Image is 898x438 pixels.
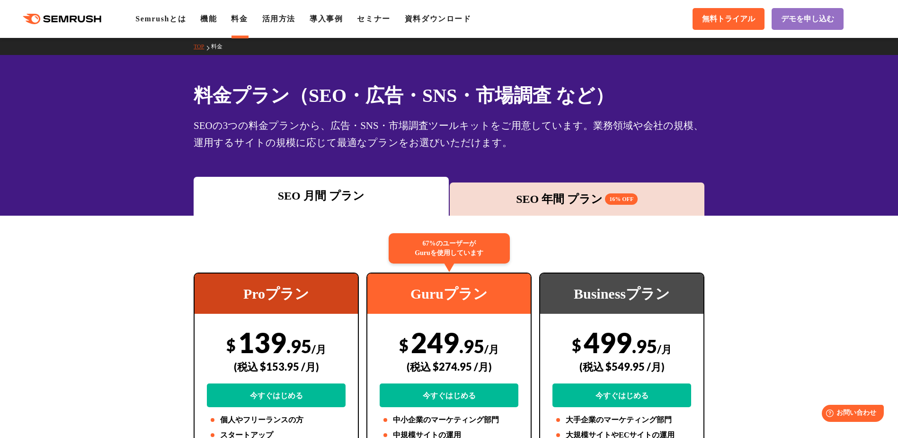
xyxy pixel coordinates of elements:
[484,343,499,356] span: /月
[781,14,834,24] span: デモを申し込む
[262,15,295,23] a: 活用方法
[814,401,888,428] iframe: Help widget launcher
[380,414,518,426] li: 中小企業のマーケティング部門
[207,414,346,426] li: 個人やフリーランスの方
[195,274,358,314] div: Proプラン
[231,15,248,23] a: 料金
[389,233,510,264] div: 67%のユーザーが Guruを使用しています
[357,15,390,23] a: セミナー
[605,193,638,205] span: 16% OFF
[572,335,581,355] span: $
[367,274,531,314] div: Guruプラン
[657,343,672,356] span: /月
[702,14,755,24] span: 無料トライアル
[198,187,444,204] div: SEO 月間 プラン
[207,326,346,407] div: 139
[380,326,518,407] div: 249
[226,335,236,355] span: $
[200,15,217,23] a: 機能
[399,335,409,355] span: $
[552,414,691,426] li: 大手企業のマーケティング部門
[380,383,518,407] a: 今すぐはじめる
[194,43,211,50] a: TOP
[552,350,691,383] div: (税込 $549.95 /月)
[693,8,765,30] a: 無料トライアル
[454,191,700,208] div: SEO 年間 プラン
[632,335,657,357] span: .95
[207,350,346,383] div: (税込 $153.95 /月)
[552,326,691,407] div: 499
[552,383,691,407] a: 今すぐはじめる
[380,350,518,383] div: (税込 $274.95 /月)
[772,8,844,30] a: デモを申し込む
[405,15,471,23] a: 資料ダウンロード
[211,43,230,50] a: 料金
[194,117,704,151] div: SEOの3つの料金プランから、広告・SNS・市場調査ツールキットをご用意しています。業務領域や会社の規模、運用するサイトの規模に応じて最適なプランをお選びいただけます。
[540,274,703,314] div: Businessプラン
[135,15,186,23] a: Semrushとは
[459,335,484,357] span: .95
[286,335,311,357] span: .95
[310,15,343,23] a: 導入事例
[207,383,346,407] a: 今すぐはじめる
[311,343,326,356] span: /月
[194,82,704,109] h1: 料金プラン（SEO・広告・SNS・市場調査 など）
